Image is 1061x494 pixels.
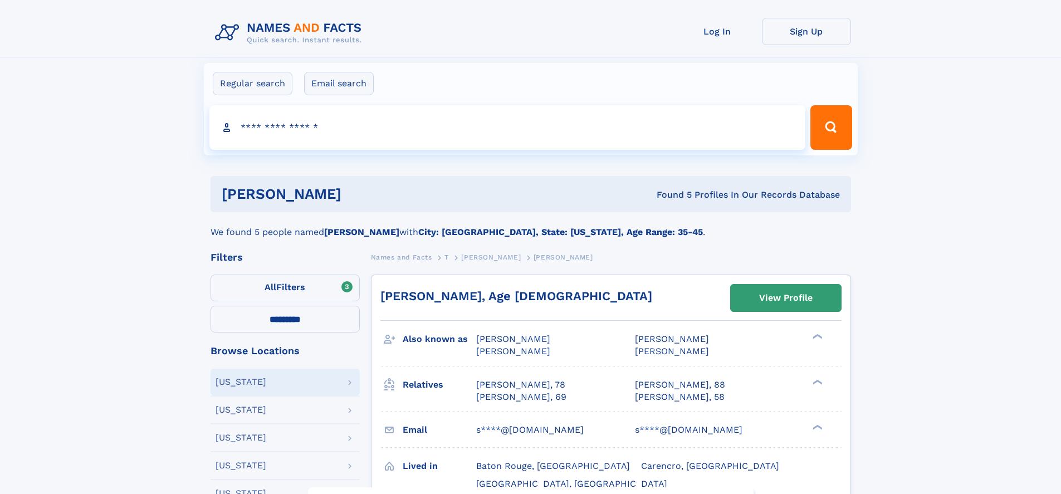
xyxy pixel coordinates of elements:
[222,187,499,201] h1: [PERSON_NAME]
[461,250,521,264] a: [PERSON_NAME]
[216,433,266,442] div: [US_STATE]
[211,252,360,262] div: Filters
[304,72,374,95] label: Email search
[635,334,709,344] span: [PERSON_NAME]
[444,253,449,261] span: T
[534,253,593,261] span: [PERSON_NAME]
[209,105,806,150] input: search input
[216,461,266,470] div: [US_STATE]
[762,18,851,45] a: Sign Up
[211,18,371,48] img: Logo Names and Facts
[810,333,823,340] div: ❯
[211,212,851,239] div: We found 5 people named with .
[324,227,399,237] b: [PERSON_NAME]
[673,18,762,45] a: Log In
[444,250,449,264] a: T
[635,391,725,403] a: [PERSON_NAME], 58
[461,253,521,261] span: [PERSON_NAME]
[731,285,841,311] a: View Profile
[216,378,266,387] div: [US_STATE]
[476,461,630,471] span: Baton Rouge, [GEOGRAPHIC_DATA]
[476,346,550,356] span: [PERSON_NAME]
[403,375,476,394] h3: Relatives
[641,461,779,471] span: Carencro, [GEOGRAPHIC_DATA]
[403,330,476,349] h3: Also known as
[635,379,725,391] a: [PERSON_NAME], 88
[418,227,703,237] b: City: [GEOGRAPHIC_DATA], State: [US_STATE], Age Range: 35-45
[759,285,813,311] div: View Profile
[476,391,566,403] a: [PERSON_NAME], 69
[635,346,709,356] span: [PERSON_NAME]
[211,346,360,356] div: Browse Locations
[265,282,276,292] span: All
[211,275,360,301] label: Filters
[371,250,432,264] a: Names and Facts
[476,379,565,391] a: [PERSON_NAME], 78
[403,457,476,476] h3: Lived in
[499,189,840,201] div: Found 5 Profiles In Our Records Database
[476,334,550,344] span: [PERSON_NAME]
[216,405,266,414] div: [US_STATE]
[380,289,652,303] a: [PERSON_NAME], Age [DEMOGRAPHIC_DATA]
[403,420,476,439] h3: Email
[810,423,823,431] div: ❯
[213,72,292,95] label: Regular search
[476,478,667,489] span: [GEOGRAPHIC_DATA], [GEOGRAPHIC_DATA]
[810,105,852,150] button: Search Button
[810,378,823,385] div: ❯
